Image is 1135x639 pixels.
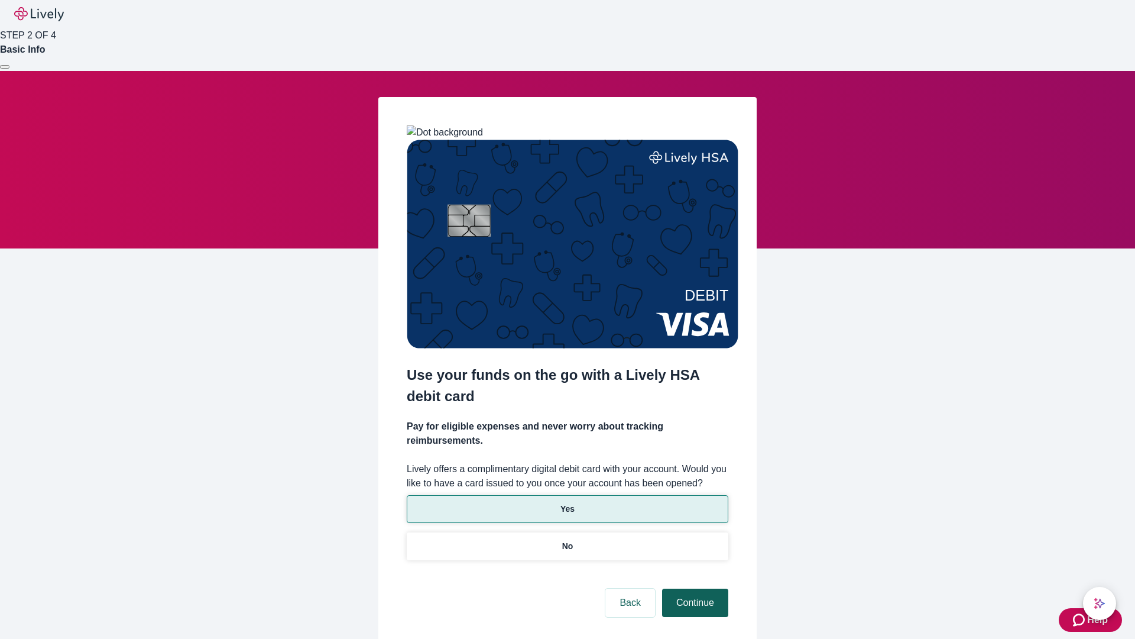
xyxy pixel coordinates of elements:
button: Yes [407,495,728,523]
svg: Lively AI Assistant [1094,598,1105,609]
img: Lively [14,7,64,21]
button: chat [1083,587,1116,620]
span: Help [1087,613,1108,627]
svg: Zendesk support icon [1073,613,1087,627]
button: Back [605,589,655,617]
button: Zendesk support iconHelp [1059,608,1122,632]
p: No [562,540,573,553]
button: No [407,532,728,560]
h4: Pay for eligible expenses and never worry about tracking reimbursements. [407,419,728,448]
button: Continue [662,589,728,617]
p: Yes [560,503,575,515]
img: Dot background [407,125,483,140]
img: Debit card [407,140,738,348]
label: Lively offers a complimentary digital debit card with your account. Would you like to have a card... [407,462,728,490]
h2: Use your funds on the go with a Lively HSA debit card [407,364,728,407]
